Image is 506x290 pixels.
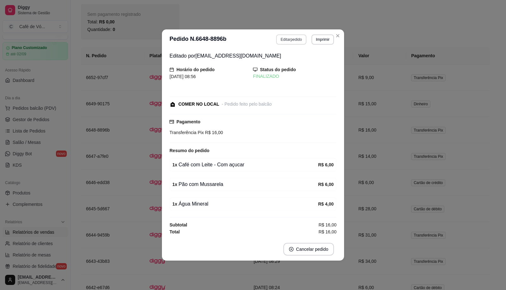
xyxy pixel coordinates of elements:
strong: Pagamento [176,119,200,124]
span: Transferência Pix [170,130,204,135]
span: R$ 16,00 [318,228,336,235]
span: desktop [253,67,257,72]
strong: R$ 6,00 [318,182,334,187]
strong: R$ 6,00 [318,162,334,167]
div: COMER NO LOCAL [178,101,219,108]
strong: Horário do pedido [176,67,215,72]
strong: Status do pedido [260,67,296,72]
strong: 1 x [172,162,177,167]
span: calendar [170,67,174,72]
div: Café com Leite - Com açucar [172,161,318,169]
h3: Pedido N. 6648-8896b [170,34,226,45]
button: Close [333,31,343,41]
span: credit-card [170,120,174,124]
strong: Resumo do pedido [170,148,209,153]
div: Água Mineral [172,200,318,208]
span: R$ 16,00 [204,130,223,135]
strong: 1 x [172,201,177,207]
span: [DATE] 08:56 [170,74,196,79]
button: close-circleCancelar pedido [283,243,334,256]
strong: Total [170,229,180,234]
button: Editarpedido [276,34,306,45]
span: R$ 16,00 [318,221,336,228]
strong: 1 x [172,182,177,187]
span: close-circle [289,247,293,251]
span: Editado por [EMAIL_ADDRESS][DOMAIN_NAME] [170,53,281,59]
div: - Pedido feito pelo balcão [222,101,272,108]
div: FINALIZADO [253,73,336,80]
strong: Subtotal [170,222,187,227]
div: Pão com Mussarela [172,181,318,188]
button: Imprimir [312,34,334,45]
strong: R$ 4,00 [318,201,334,207]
